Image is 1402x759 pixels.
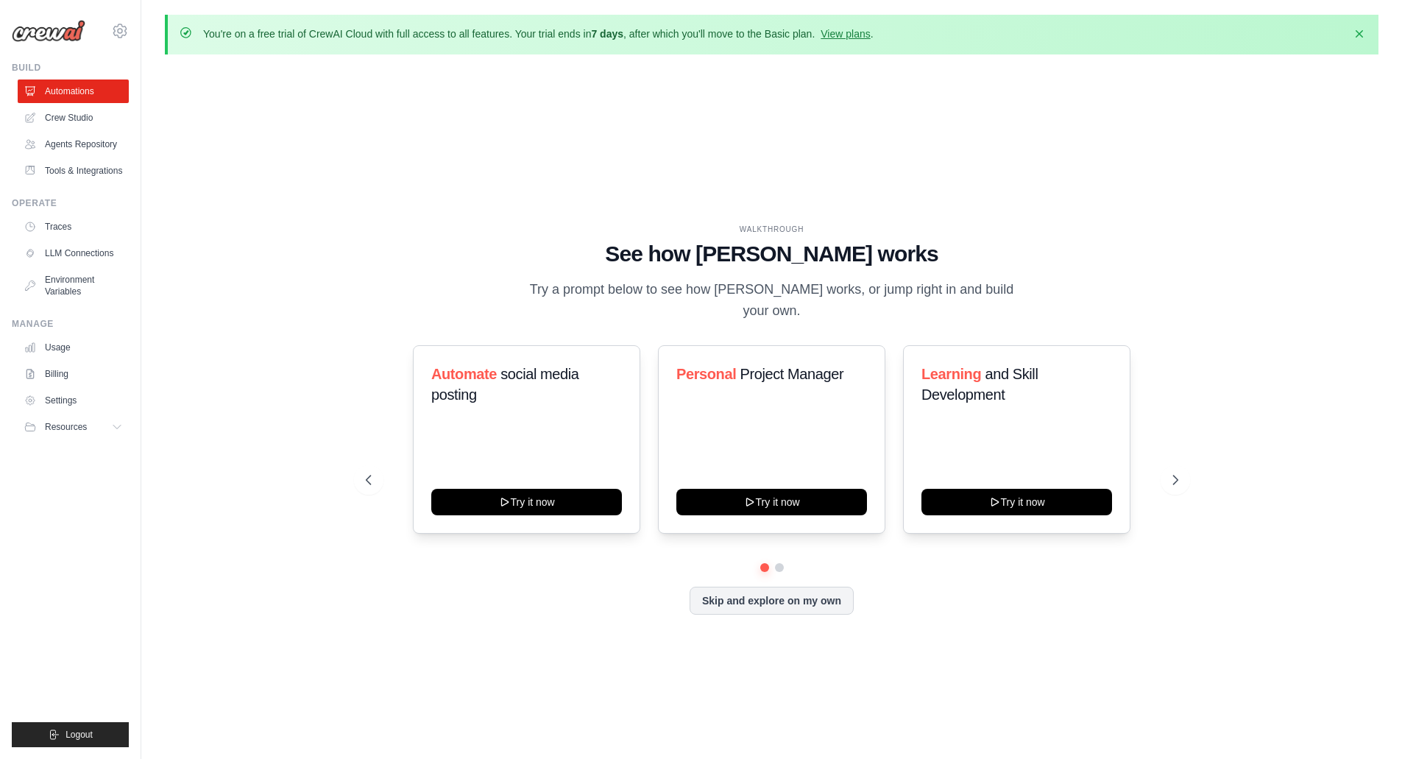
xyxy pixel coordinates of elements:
a: Crew Studio [18,106,129,130]
button: Try it now [431,489,622,515]
h1: See how [PERSON_NAME] works [366,241,1178,267]
span: Logout [66,729,93,741]
p: Try a prompt below to see how [PERSON_NAME] works, or jump right in and build your own. [525,279,1019,322]
a: Automations [18,80,129,103]
div: Operate [12,197,129,209]
span: Learning [921,366,981,382]
span: Automate [431,366,497,382]
a: LLM Connections [18,241,129,265]
button: Logout [12,722,129,747]
button: Skip and explore on my own [690,587,854,615]
span: Resources [45,421,87,433]
a: Environment Variables [18,268,129,303]
a: View plans [821,28,870,40]
button: Try it now [676,489,867,515]
a: Agents Repository [18,133,129,156]
a: Usage [18,336,129,359]
div: WALKTHROUGH [366,224,1178,235]
a: Traces [18,215,129,239]
a: Tools & Integrations [18,159,129,183]
span: Personal [676,366,736,382]
button: Try it now [921,489,1112,515]
div: Build [12,62,129,74]
a: Billing [18,362,129,386]
a: Settings [18,389,129,412]
div: Manage [12,318,129,330]
button: Resources [18,415,129,439]
span: social media posting [431,366,579,403]
img: Logo [12,20,85,42]
span: Project Manager [740,366,843,382]
strong: 7 days [591,28,623,40]
p: You're on a free trial of CrewAI Cloud with full access to all features. Your trial ends in , aft... [203,27,874,41]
